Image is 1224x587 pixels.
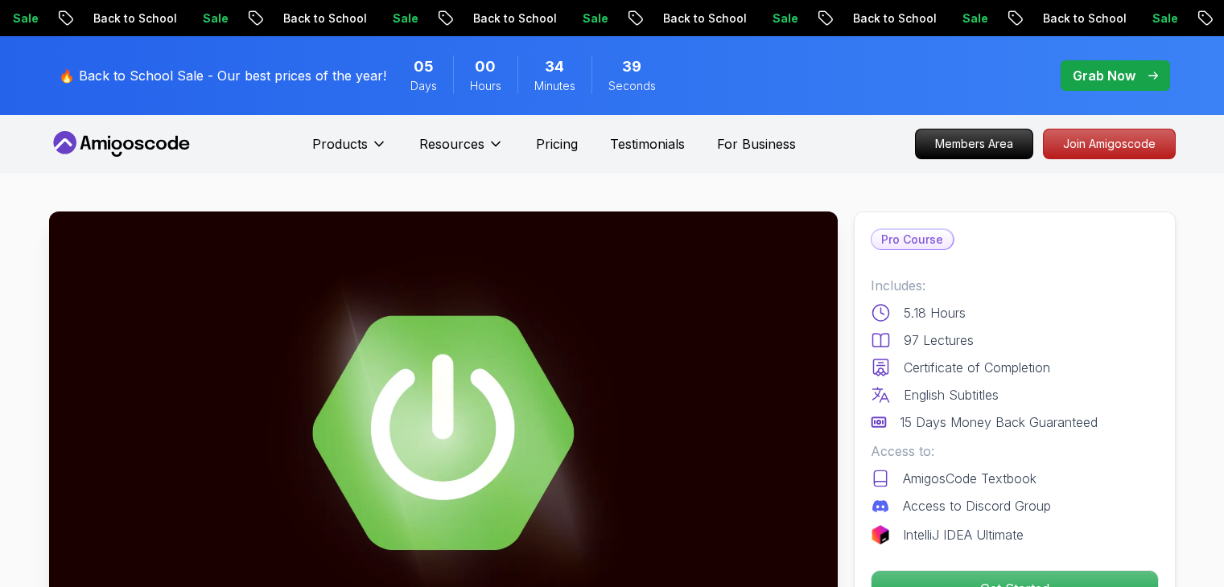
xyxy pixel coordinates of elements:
p: Sale [190,10,241,27]
span: Hours [470,78,501,94]
p: Products [312,134,368,154]
p: Pro Course [872,230,953,249]
a: Pricing [536,134,578,154]
p: Access to Discord Group [903,496,1051,515]
p: Back to School [270,10,380,27]
p: 5.18 Hours [904,303,966,322]
p: Back to School [80,10,190,27]
span: Minutes [534,78,575,94]
p: Access to: [871,441,1159,461]
span: 5 Days [414,55,434,78]
p: Join Amigoscode [1044,129,1175,158]
p: 97 Lectures [904,330,974,350]
a: Join Amigoscode [1043,129,1176,159]
p: Certificate of Completion [904,358,1050,377]
button: Products [312,134,387,166]
p: Grab Now [1073,66,1135,85]
p: Sale [380,10,431,27]
p: Includes: [871,276,1159,295]
span: Days [410,78,437,94]
p: Sale [570,10,621,27]
button: Resources [419,134,504,166]
a: Members Area [915,129,1033,159]
a: Testimonials [610,134,685,154]
p: Back to School [1030,10,1140,27]
p: AmigosCode Textbook [903,469,1036,488]
p: English Subtitles [904,385,999,404]
span: 39 Seconds [622,55,641,78]
p: 🔥 Back to School Sale - Our best prices of the year! [59,66,386,85]
p: Resources [419,134,484,154]
p: IntelliJ IDEA Ultimate [903,525,1024,544]
span: 34 Minutes [545,55,564,78]
p: Sale [950,10,1001,27]
p: Back to School [460,10,570,27]
span: Seconds [608,78,656,94]
p: Back to School [840,10,950,27]
p: Sale [1140,10,1191,27]
p: 15 Days Money Back Guaranteed [900,413,1098,432]
span: 0 Hours [475,55,496,78]
p: Back to School [650,10,760,27]
p: Members Area [916,129,1032,158]
p: Sale [760,10,811,27]
img: jetbrains logo [871,525,890,544]
a: For Business [717,134,796,154]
